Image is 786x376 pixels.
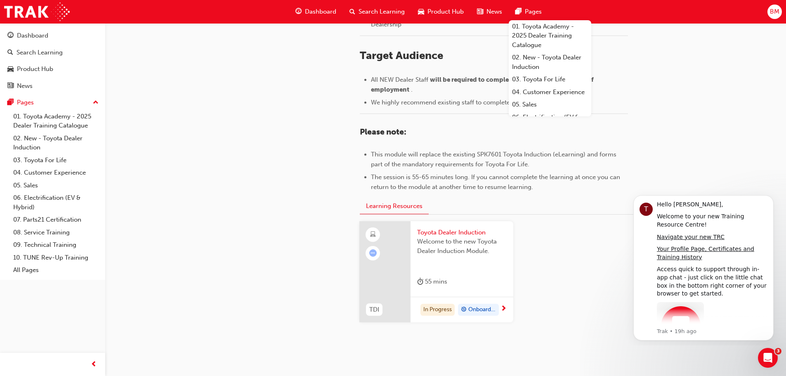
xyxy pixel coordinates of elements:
[10,192,102,213] a: 06. Electrification (EV & Hybrid)
[10,110,102,132] a: 01. Toyota Academy - 2025 Dealer Training Catalogue
[509,111,591,133] a: 06. Electrification (EV & Hybrid)
[289,3,343,20] a: guage-iconDashboard
[359,7,405,17] span: Search Learning
[509,73,591,86] a: 03. Toyota For Life
[371,76,428,83] span: All NEW Dealer Staff
[509,51,591,73] a: 02. New - Toyota Dealer Induction
[10,251,102,264] a: 10. TUNE Rev-Up Training
[349,7,355,17] span: search-icon
[621,188,786,345] iframe: Intercom notifications message
[3,61,102,77] a: Product Hub
[91,359,97,370] span: prev-icon
[427,7,464,17] span: Product Hub
[509,98,591,111] a: 05. Sales
[10,239,102,251] a: 09. Technical Training
[371,76,595,93] span: will be required to complete the new module [DATE] of employment
[17,81,33,91] div: News
[411,86,413,93] span: .
[10,264,102,277] a: All Pages
[4,2,70,21] img: Trak
[500,305,507,313] span: next-icon
[369,249,377,257] span: learningRecordVerb_ATTEMPT-icon
[360,49,443,62] span: Target Audience
[17,64,53,74] div: Product Hub
[509,86,591,99] a: 04. Customer Experience
[10,213,102,226] a: 07. Parts21 Certification
[417,228,507,237] span: Toyota Dealer Induction
[17,48,63,57] div: Search Learning
[418,7,424,17] span: car-icon
[305,7,336,17] span: Dashboard
[477,7,483,17] span: news-icon
[10,154,102,167] a: 03. Toyota For Life
[10,166,102,179] a: 04. Customer Experience
[17,98,34,107] div: Pages
[3,45,102,60] a: Search Learning
[7,49,13,57] span: search-icon
[7,66,14,73] span: car-icon
[3,78,102,94] a: News
[370,229,376,240] span: learningResourceType_ELEARNING-icon
[371,151,618,168] span: This module will replace the existing SPK7601 Toyota Induction (eLearning) and forms part of the ...
[3,95,102,110] button: Pages
[93,97,99,108] span: up-icon
[360,198,429,214] button: Learning Resources
[3,28,102,43] a: Dashboard
[371,99,546,106] span: We highly recommend existing staff to complete the module.
[7,99,14,106] span: pages-icon
[371,173,622,191] span: The session is 55-65 minutes long. If you cannot complete the learning at once you can return to ...
[509,20,591,52] a: 01. Toyota Academy - 2025 Dealer Training Catalogue
[369,305,379,315] span: TDI
[775,348,781,355] span: 3
[360,127,406,137] span: Please note:
[758,348,778,368] iframe: Intercom live chat
[525,7,542,17] span: Pages
[770,7,779,17] span: BM
[486,7,502,17] span: News
[295,7,302,17] span: guage-icon
[359,221,513,323] a: TDIToyota Dealer InductionWelcome to the new Toyota Dealer Induction Module.duration-icon 55 mins...
[767,5,782,19] button: BM
[10,132,102,154] a: 02. New - Toyota Dealer Induction
[515,7,522,17] span: pages-icon
[417,277,423,287] span: duration-icon
[17,31,48,40] div: Dashboard
[509,3,548,20] a: pages-iconPages
[417,237,507,255] span: Welcome to the new Toyota Dealer Induction Module.
[7,32,14,40] span: guage-icon
[420,304,455,316] div: In Progress
[468,305,496,315] span: Onboarding
[461,305,467,315] span: target-icon
[7,83,14,90] span: news-icon
[411,3,470,20] a: car-iconProduct Hub
[10,226,102,239] a: 08. Service Training
[417,277,447,287] div: 55 mins
[343,3,411,20] a: search-iconSearch Learning
[470,3,509,20] a: news-iconNews
[10,179,102,192] a: 05. Sales
[3,26,102,95] button: DashboardSearch LearningProduct HubNews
